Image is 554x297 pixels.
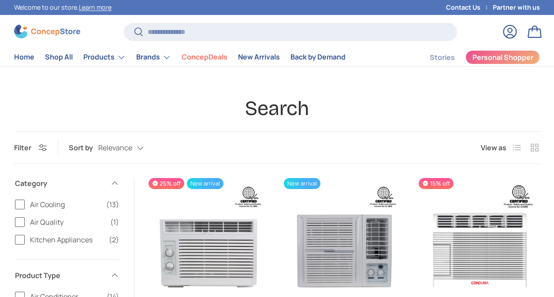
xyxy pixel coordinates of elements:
a: ConcepDeals [182,48,227,66]
span: Product Type [15,270,105,281]
span: (1) [110,217,119,227]
a: Products [83,48,126,66]
a: Back by Demand [290,48,346,66]
span: Category [15,178,105,189]
span: Air Cooling [30,199,101,210]
img: ConcepStore [14,25,80,38]
summary: Products [78,48,131,66]
nav: Primary [14,48,346,66]
a: Contact Us [446,3,493,12]
a: Stories [430,49,455,66]
label: Sort by [69,142,98,153]
a: Home [14,48,34,66]
a: Partner with us [493,3,540,12]
span: New arrival [284,178,320,189]
a: Personal Shopper [465,50,540,64]
a: Learn more [79,3,112,11]
span: Filter [14,143,31,152]
a: Brands [136,48,171,66]
span: Kitchen Appliances [30,234,104,245]
span: 25% off [149,178,184,189]
a: New Arrivals [238,48,280,66]
nav: Secondary [409,48,540,66]
button: Relevance [98,140,161,156]
p: Welcome to our store. [14,3,112,12]
span: (13) [106,199,119,210]
h1: Search [14,96,540,121]
a: Shop All [45,48,73,66]
summary: Category [15,167,119,199]
span: (2) [109,234,119,245]
span: New arrival [187,178,223,189]
span: Air Quality [30,217,105,227]
span: Relevance [98,144,132,152]
button: Filter [14,143,47,152]
span: 15% off [419,178,453,189]
span: Personal Shopper [472,54,533,61]
summary: Product Type [15,260,119,291]
summary: Brands [131,48,176,66]
span: View as [481,142,506,153]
